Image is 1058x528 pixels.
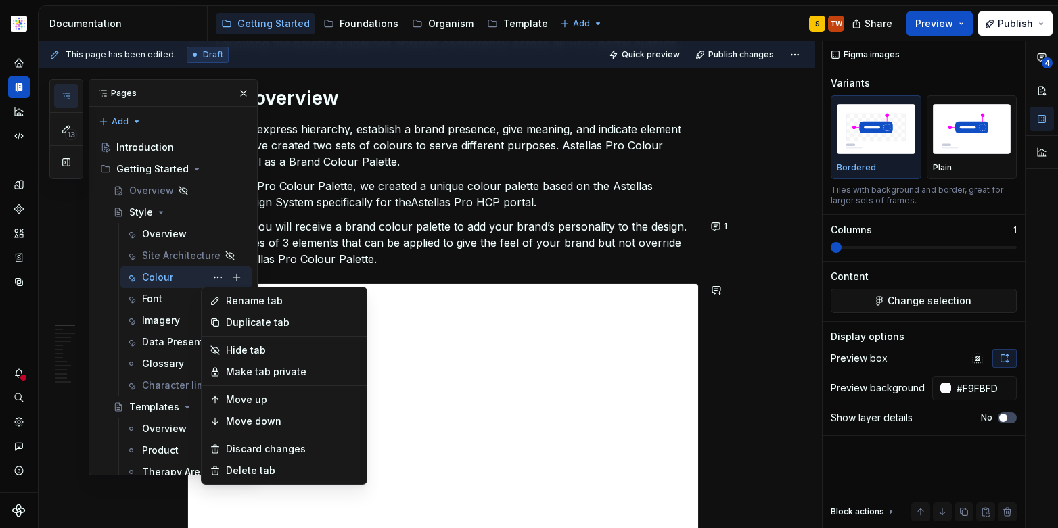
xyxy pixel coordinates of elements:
[226,316,359,329] div: Duplicate tab
[226,294,359,308] div: Rename tab
[226,365,359,379] div: Make tab private
[226,393,359,406] div: Move up
[226,343,359,357] div: Hide tab
[226,414,359,428] div: Move down
[226,464,359,477] div: Delete tab
[226,442,359,456] div: Discard changes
